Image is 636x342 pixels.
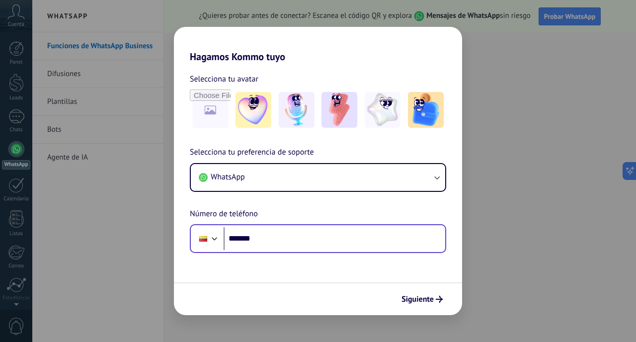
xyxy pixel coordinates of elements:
[190,208,258,221] span: Número de teléfono
[174,27,462,63] h2: Hagamos Kommo tuyo
[408,92,444,128] img: -5.jpeg
[321,92,357,128] img: -3.jpeg
[401,296,434,303] span: Siguiente
[365,92,400,128] img: -4.jpeg
[397,291,447,308] button: Siguiente
[190,146,314,159] span: Selecciona tu preferencia de soporte
[236,92,271,128] img: -1.jpeg
[279,92,315,128] img: -2.jpeg
[191,164,445,191] button: WhatsApp
[194,228,213,249] div: Colombia: + 57
[190,73,258,85] span: Selecciona tu avatar
[211,172,245,182] span: WhatsApp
